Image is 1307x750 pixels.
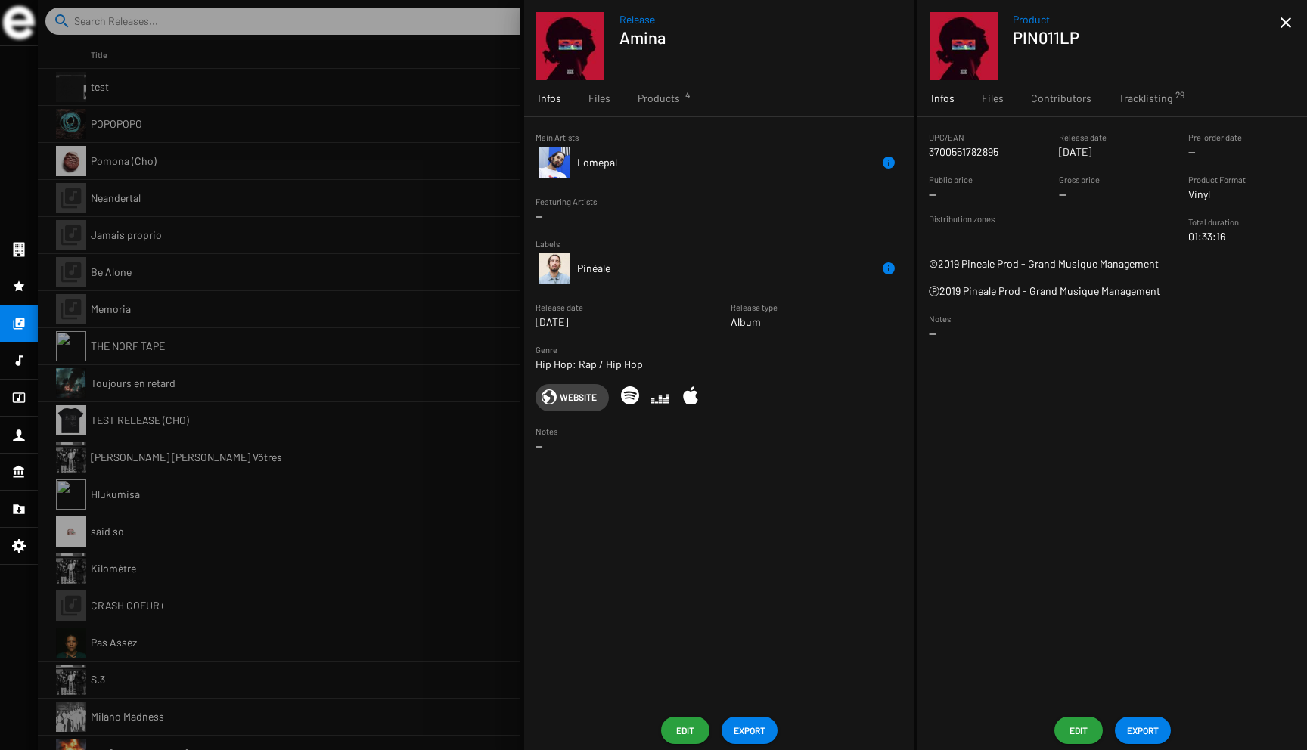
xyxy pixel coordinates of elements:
[619,12,886,27] span: Release
[638,91,680,106] span: Products
[1066,717,1091,744] span: Edit
[929,314,951,324] small: Notes
[1054,717,1103,744] button: Edit
[1188,229,1296,244] p: 01:33:16
[929,132,964,142] small: UPC/EAN
[1059,175,1100,184] small: Gross price
[536,197,597,206] small: Featuring Artists
[536,302,583,312] small: Release date
[722,717,778,744] button: EXPORT
[1119,91,1172,106] span: Tracklisting
[577,262,610,274] span: Pinéale
[539,253,570,284] img: 870x489_capture-63679.jpg
[536,426,557,436] small: Notes
[536,315,583,330] p: [DATE]
[560,383,597,411] span: Website
[929,187,973,202] p: --
[982,91,1004,106] span: Files
[536,132,579,142] small: Main Artists
[929,144,998,160] p: 3700551782895
[1188,187,1210,200] span: Vinyl
[731,315,761,328] span: Album
[539,147,570,178] img: 1500-1517996230.jpg
[929,175,973,184] small: Public price
[929,284,1160,297] span: Ⓟ2019 Pineale Prod - Grand Musique Management
[619,27,874,47] h1: Amina
[673,717,697,744] span: Edit
[661,717,709,744] button: Edit
[931,91,955,106] span: Infos
[734,717,765,744] span: EXPORT
[1059,144,1107,160] p: [DATE]
[536,239,560,249] small: Labels
[1188,175,1246,184] small: Product Format
[1013,27,1268,47] h1: PIN011LP
[731,302,778,312] small: Release type
[1059,187,1100,202] p: --
[1059,132,1107,142] small: Release date
[3,6,35,39] img: grand-sigle.svg
[929,214,1166,225] small: Distribution zones
[577,156,617,169] span: Lomepal
[536,345,557,355] small: Genre
[536,358,643,370] span: Hip Hop: Rap / Hip Hop
[1013,12,1280,27] span: Product
[1188,132,1242,142] small: Pre-order date
[930,12,998,80] img: Amina.jpg
[1188,217,1239,227] small: Total duration
[1031,91,1091,106] span: Contributors
[1277,14,1295,32] mat-icon: close
[1127,717,1159,744] span: EXPORT
[536,209,902,224] p: --
[538,91,561,106] span: Infos
[1188,144,1242,160] p: --
[536,12,604,80] img: Amina.jpg
[929,326,1296,341] p: --
[536,384,609,411] a: Website
[536,439,902,454] p: --
[929,257,1159,270] span: ©2019 Pineale Prod - Grand Musique Management
[1115,717,1171,744] button: EXPORT
[588,91,610,106] span: Files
